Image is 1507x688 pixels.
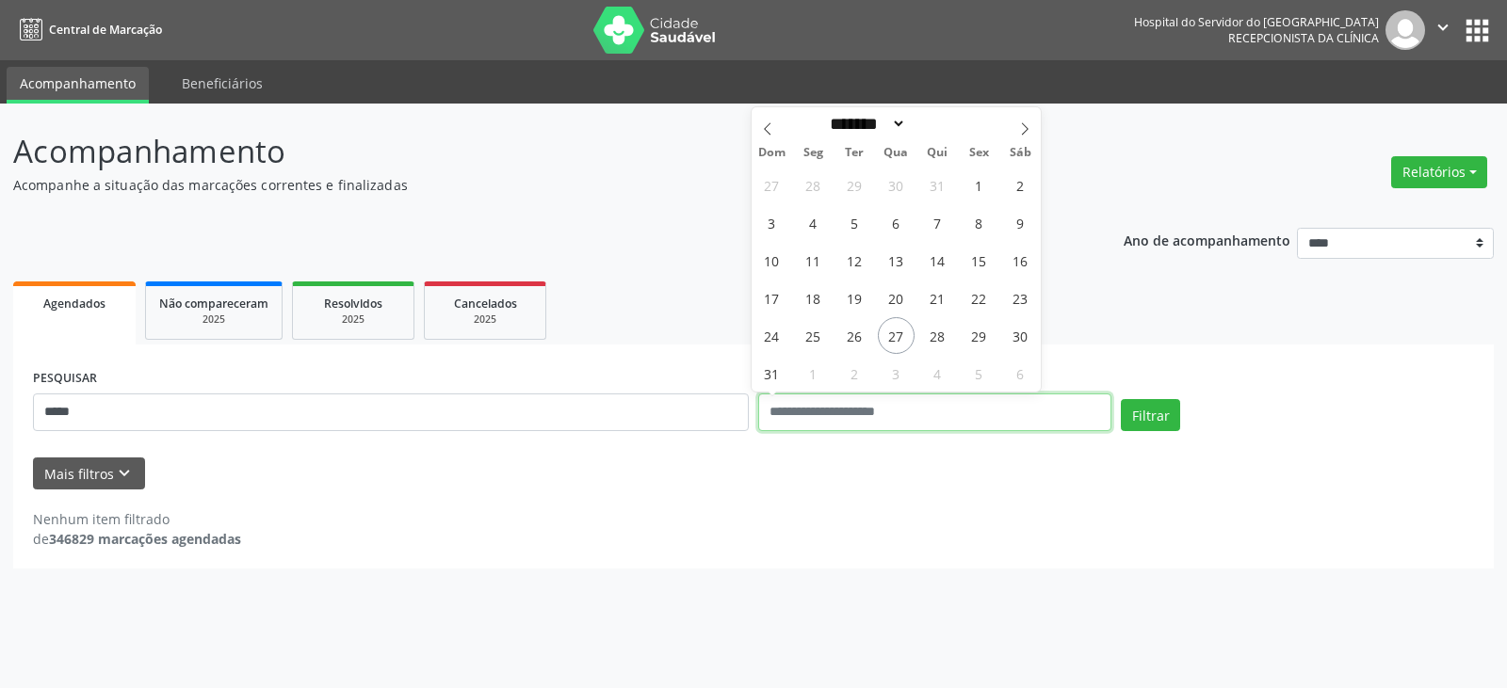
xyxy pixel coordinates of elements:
[836,317,873,354] span: Agosto 26, 2025
[13,175,1049,195] p: Acompanhe a situação das marcações correntes e finalizadas
[1002,280,1039,316] span: Agosto 23, 2025
[169,67,276,100] a: Beneficiários
[438,312,532,327] div: 2025
[824,114,907,134] select: Month
[919,355,956,392] span: Setembro 4, 2025
[1121,399,1180,431] button: Filtrar
[961,242,997,279] span: Agosto 15, 2025
[795,204,832,241] span: Agosto 4, 2025
[795,355,832,392] span: Setembro 1, 2025
[878,280,915,316] span: Agosto 20, 2025
[919,167,956,203] span: Julho 31, 2025
[792,147,834,159] span: Seg
[795,280,832,316] span: Agosto 18, 2025
[836,204,873,241] span: Agosto 5, 2025
[834,147,875,159] span: Ter
[753,317,790,354] span: Agosto 24, 2025
[961,355,997,392] span: Setembro 5, 2025
[159,312,268,327] div: 2025
[961,204,997,241] span: Agosto 8, 2025
[958,147,999,159] span: Sex
[961,317,997,354] span: Agosto 29, 2025
[961,167,997,203] span: Agosto 1, 2025
[1002,204,1039,241] span: Agosto 9, 2025
[753,167,790,203] span: Julho 27, 2025
[753,242,790,279] span: Agosto 10, 2025
[836,167,873,203] span: Julho 29, 2025
[795,317,832,354] span: Agosto 25, 2025
[324,296,382,312] span: Resolvidos
[878,204,915,241] span: Agosto 6, 2025
[878,317,915,354] span: Agosto 27, 2025
[753,280,790,316] span: Agosto 17, 2025
[159,296,268,312] span: Não compareceram
[753,355,790,392] span: Agosto 31, 2025
[1002,317,1039,354] span: Agosto 30, 2025
[916,147,958,159] span: Qui
[33,457,145,490] button: Mais filtroskeyboard_arrow_down
[1002,242,1039,279] span: Agosto 16, 2025
[1385,10,1425,50] img: img
[13,14,162,45] a: Central de Marcação
[878,242,915,279] span: Agosto 13, 2025
[7,67,149,104] a: Acompanhamento
[753,204,790,241] span: Agosto 3, 2025
[1124,228,1290,251] p: Ano de acompanhamento
[49,22,162,38] span: Central de Marcação
[33,529,241,549] div: de
[1002,355,1039,392] span: Setembro 6, 2025
[33,364,97,393] label: PESQUISAR
[1228,30,1379,46] span: Recepcionista da clínica
[1433,17,1453,38] i: 
[454,296,517,312] span: Cancelados
[836,280,873,316] span: Agosto 19, 2025
[961,280,997,316] span: Agosto 22, 2025
[1425,10,1461,50] button: 
[752,147,793,159] span: Dom
[1461,14,1494,47] button: apps
[836,242,873,279] span: Agosto 12, 2025
[33,509,241,529] div: Nenhum item filtrado
[878,355,915,392] span: Setembro 3, 2025
[878,167,915,203] span: Julho 30, 2025
[114,463,135,484] i: keyboard_arrow_down
[919,242,956,279] span: Agosto 14, 2025
[919,204,956,241] span: Agosto 7, 2025
[919,317,956,354] span: Agosto 28, 2025
[919,280,956,316] span: Agosto 21, 2025
[1391,156,1487,188] button: Relatórios
[836,355,873,392] span: Setembro 2, 2025
[1134,14,1379,30] div: Hospital do Servidor do [GEOGRAPHIC_DATA]
[999,147,1041,159] span: Sáb
[795,242,832,279] span: Agosto 11, 2025
[306,312,400,327] div: 2025
[49,530,241,548] strong: 346829 marcações agendadas
[1002,167,1039,203] span: Agosto 2, 2025
[43,296,105,312] span: Agendados
[875,147,916,159] span: Qua
[906,114,968,134] input: Year
[795,167,832,203] span: Julho 28, 2025
[13,128,1049,175] p: Acompanhamento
